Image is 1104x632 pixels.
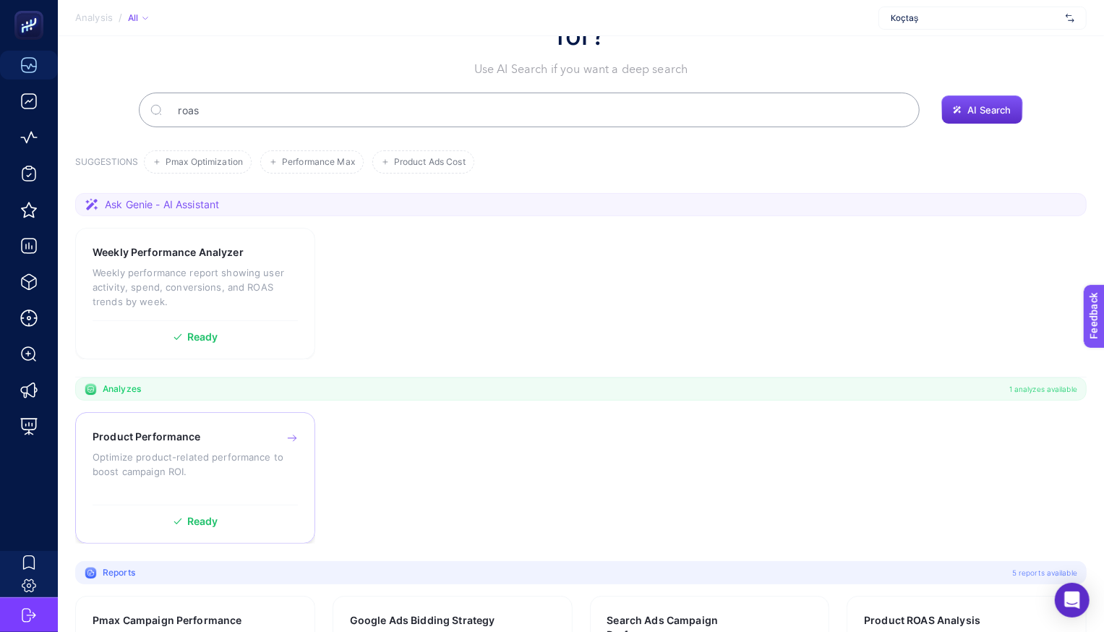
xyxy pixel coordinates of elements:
span: Ready [187,516,218,526]
h3: Google Ads Bidding Strategy [350,613,495,628]
div: All [128,12,148,24]
span: Ask Genie - AI Assistant [105,197,219,212]
span: 1 analyzes available [1009,383,1077,395]
a: Weekly Performance AnalyzerWeekly performance report showing user activity, spend, conversions, a... [75,228,315,359]
span: Performance Max [282,157,355,168]
span: Pmax Optimization [166,157,243,168]
span: Koçtaş [891,12,1060,24]
span: Analysis [75,12,113,24]
p: Optimize product-related performance to boost campaign ROI. [93,450,298,479]
h3: SUGGESTIONS [75,156,138,174]
h3: Product ROAS Analysis [864,613,980,628]
div: Open Intercom Messenger [1055,583,1090,618]
span: Analyzes [103,383,141,395]
h3: Product Performance [93,430,201,444]
button: AI Search [941,95,1022,124]
span: Reports [103,567,135,578]
span: AI Search [967,104,1011,116]
span: Product Ads Cost [394,157,466,168]
a: Product PerformanceOptimize product-related performance to boost campaign ROI.Ready [75,412,315,544]
span: Feedback [9,4,55,16]
img: svg%3e [1066,11,1074,25]
input: Search [166,90,908,130]
span: Ready [187,332,218,342]
h3: Weekly Performance Analyzer [93,245,244,260]
h3: Pmax Campaign Performance [93,613,242,628]
span: / [119,12,122,23]
span: 5 reports available [1012,567,1077,578]
p: Weekly performance report showing user activity, spend, conversions, and ROAS trends by week. [93,265,298,309]
p: Use AI Search if you want a deep search [227,61,936,78]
